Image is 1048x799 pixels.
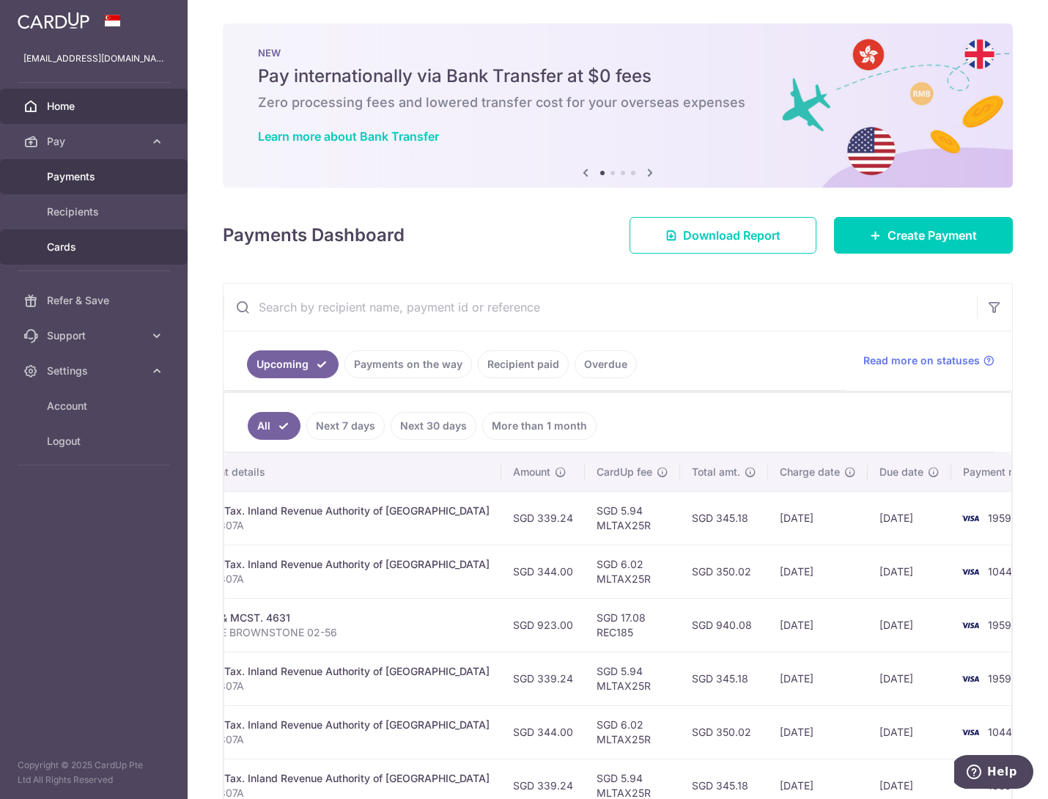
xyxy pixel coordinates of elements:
td: SGD 339.24 [501,491,585,545]
span: Pay [47,134,144,149]
td: [DATE] [868,598,951,652]
img: Bank transfer banner [223,23,1013,188]
p: S9403307A [186,679,490,693]
img: Bank Card [956,670,985,688]
a: Payments on the way [344,350,472,378]
span: Home [47,99,144,114]
a: All [248,412,300,440]
p: 164 THE BROWNSTONE 02-56 [186,625,490,640]
span: Total amt. [692,465,740,479]
p: S9403307A [186,572,490,586]
a: Download Report [630,217,816,254]
a: Upcoming [247,350,339,378]
a: Read more on statuses [863,353,995,368]
td: SGD 344.00 [501,705,585,759]
img: Bank Card [956,563,985,581]
td: [DATE] [768,491,868,545]
input: Search by recipient name, payment id or reference [224,284,977,331]
span: Cards [47,240,144,254]
img: CardUp [18,12,89,29]
span: 1959 [988,619,1011,631]
span: Account [47,399,144,413]
h5: Pay internationally via Bank Transfer at $0 fees [258,65,978,88]
td: SGD 339.24 [501,652,585,705]
span: Payments [47,169,144,184]
div: Income Tax. Inland Revenue Authority of [GEOGRAPHIC_DATA] [186,557,490,572]
p: NEW [258,47,978,59]
td: SGD 344.00 [501,545,585,598]
th: Payment details [174,453,501,491]
p: [EMAIL_ADDRESS][DOMAIN_NAME] [23,51,164,66]
span: Charge date [780,465,840,479]
span: Settings [47,364,144,378]
div: Income Tax. Inland Revenue Authority of [GEOGRAPHIC_DATA] [186,718,490,732]
a: Create Payment [834,217,1013,254]
span: Download Report [683,227,781,244]
td: SGD 923.00 [501,598,585,652]
div: Income Tax. Inland Revenue Authority of [GEOGRAPHIC_DATA] [186,664,490,679]
a: More than 1 month [482,412,597,440]
td: SGD 345.18 [680,491,768,545]
td: SGD 17.08 REC185 [585,598,680,652]
span: CardUp fee [597,465,652,479]
span: 1959 [988,672,1011,685]
a: Next 30 days [391,412,476,440]
img: Bank Card [956,723,985,741]
span: 1044 [988,565,1012,578]
a: Recipient paid [478,350,569,378]
span: Support [47,328,144,343]
h6: Zero processing fees and lowered transfer cost for your overseas expenses [258,94,978,111]
span: Recipients [47,205,144,219]
td: SGD 350.02 [680,705,768,759]
span: Amount [513,465,550,479]
td: SGD 940.08 [680,598,768,652]
span: Logout [47,434,144,449]
img: Bank Card [956,616,985,634]
td: SGD 6.02 MLTAX25R [585,545,680,598]
div: Condo & MCST. 4631 [186,611,490,625]
td: [DATE] [768,652,868,705]
td: [DATE] [868,491,951,545]
td: SGD 350.02 [680,545,768,598]
p: S9403307A [186,518,490,533]
a: Next 7 days [306,412,385,440]
h4: Payments Dashboard [223,222,405,248]
td: [DATE] [868,545,951,598]
span: Read more on statuses [863,353,980,368]
span: Due date [879,465,923,479]
td: SGD 6.02 MLTAX25R [585,705,680,759]
td: [DATE] [868,652,951,705]
span: 1044 [988,726,1012,738]
td: SGD 5.94 MLTAX25R [585,491,680,545]
td: SGD 345.18 [680,652,768,705]
span: 1959 [988,512,1011,524]
img: Bank Card [956,509,985,527]
div: Income Tax. Inland Revenue Authority of [GEOGRAPHIC_DATA] [186,771,490,786]
iframe: Opens a widget where you can find more information [954,755,1033,792]
span: Refer & Save [47,293,144,308]
td: [DATE] [768,705,868,759]
span: Create Payment [888,227,977,244]
td: SGD 5.94 MLTAX25R [585,652,680,705]
div: Income Tax. Inland Revenue Authority of [GEOGRAPHIC_DATA] [186,504,490,518]
p: S9403307A [186,732,490,747]
a: Learn more about Bank Transfer [258,129,439,144]
a: Overdue [575,350,637,378]
td: [DATE] [768,545,868,598]
td: [DATE] [868,705,951,759]
td: [DATE] [768,598,868,652]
